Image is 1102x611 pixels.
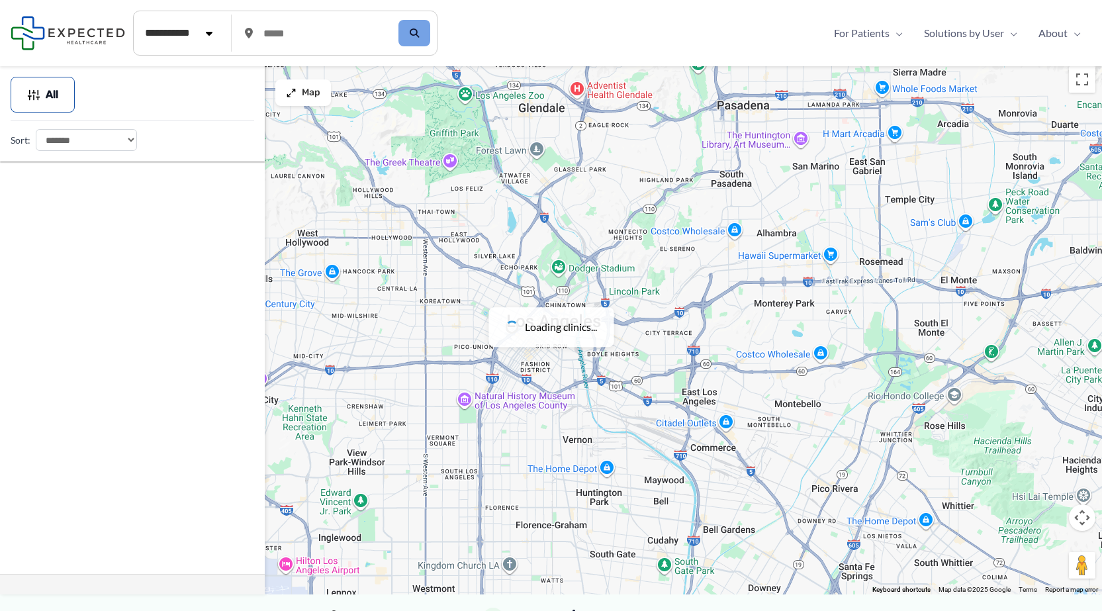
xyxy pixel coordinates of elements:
span: All [46,90,58,99]
button: Drag Pegman onto the map to open Street View [1069,552,1095,579]
button: Toggle fullscreen view [1069,66,1095,93]
span: Solutions by User [924,23,1004,43]
button: Keyboard shortcuts [872,585,931,594]
span: For Patients [834,23,890,43]
a: AboutMenu Toggle [1028,23,1091,43]
span: Menu Toggle [1004,23,1017,43]
span: Menu Toggle [1068,23,1081,43]
span: Map data ©2025 Google [939,586,1011,593]
img: Filter [27,88,40,101]
button: All [11,77,75,113]
img: Maximize [286,87,297,98]
img: Expected Healthcare Logo - side, dark font, small [11,16,125,50]
a: Solutions by UserMenu Toggle [913,23,1028,43]
label: Sort: [11,132,30,149]
a: Terms (opens in new tab) [1019,586,1037,593]
span: Menu Toggle [890,23,903,43]
span: Loading clinics... [525,317,597,337]
a: For PatientsMenu Toggle [823,23,913,43]
span: Map [302,87,320,99]
button: Map [275,79,331,106]
a: Report a map error [1045,586,1098,593]
button: Map camera controls [1069,504,1095,531]
span: About [1038,23,1068,43]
